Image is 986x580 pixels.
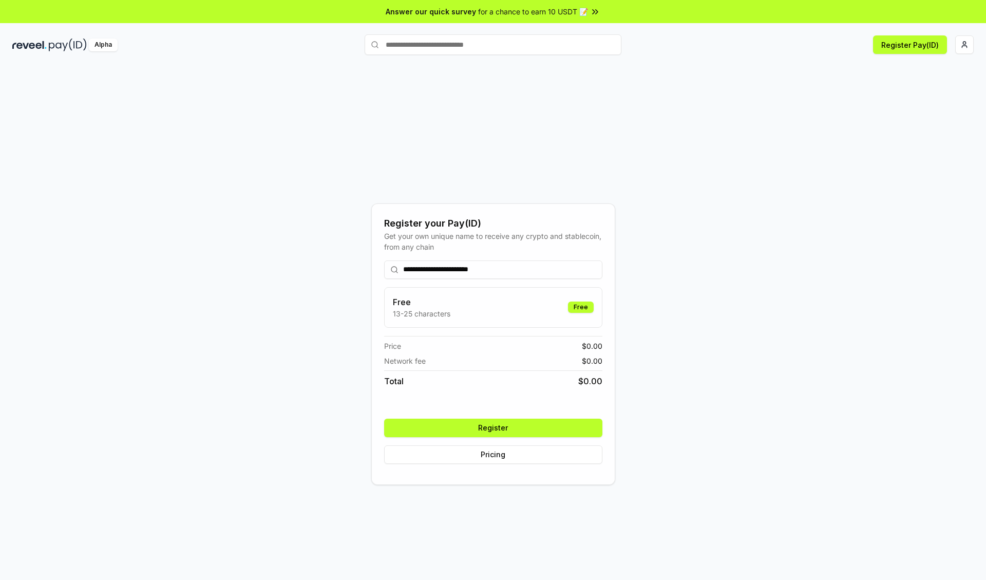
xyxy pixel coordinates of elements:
[384,356,426,366] span: Network fee
[578,375,602,387] span: $ 0.00
[386,6,476,17] span: Answer our quick survey
[384,445,602,464] button: Pricing
[478,6,588,17] span: for a chance to earn 10 USDT 📝
[393,308,450,319] p: 13-25 characters
[384,231,602,252] div: Get your own unique name to receive any crypto and stablecoin, from any chain
[873,35,947,54] button: Register Pay(ID)
[384,375,404,387] span: Total
[384,419,602,437] button: Register
[89,39,118,51] div: Alpha
[384,216,602,231] div: Register your Pay(ID)
[582,356,602,366] span: $ 0.00
[568,302,594,313] div: Free
[393,296,450,308] h3: Free
[384,341,401,351] span: Price
[49,39,87,51] img: pay_id
[12,39,47,51] img: reveel_dark
[582,341,602,351] span: $ 0.00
